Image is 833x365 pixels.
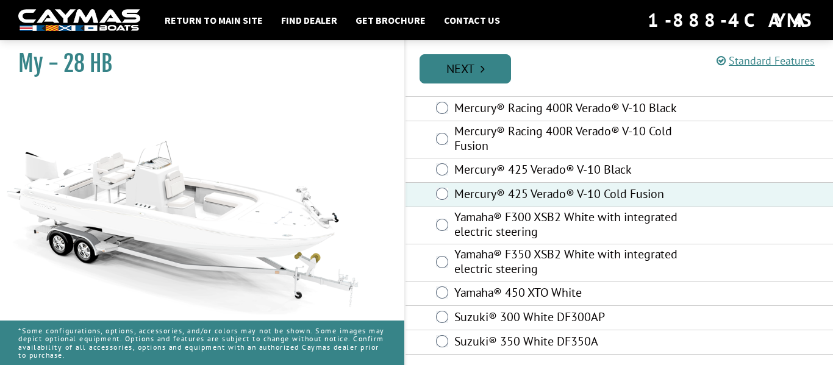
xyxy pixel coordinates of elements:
[454,334,682,352] label: Suzuki® 350 White DF350A
[454,101,682,118] label: Mercury® Racing 400R Verado® V-10 Black
[18,9,140,32] img: white-logo-c9c8dbefe5ff5ceceb0f0178aa75bf4bb51f6bca0971e226c86eb53dfe498488.png
[438,12,506,28] a: Contact Us
[349,12,432,28] a: Get Brochure
[275,12,343,28] a: Find Dealer
[454,285,682,303] label: Yamaha® 450 XTO White
[454,124,682,156] label: Mercury® Racing 400R Verado® V-10 Cold Fusion
[648,7,815,34] div: 1-888-4CAYMAS
[454,310,682,327] label: Suzuki® 300 White DF300AP
[454,186,682,204] label: Mercury® 425 Verado® V-10 Cold Fusion
[159,12,269,28] a: Return to main site
[18,321,386,365] p: *Some configurations, options, accessories, and/or colors may not be shown. Some images may depic...
[420,54,511,83] a: Next
[18,50,374,77] h1: My - 28 HB
[454,162,682,180] label: Mercury® 425 Verado® V-10 Black
[454,247,682,279] label: Yamaha® F350 XSB2 White with integrated electric steering
[717,54,815,68] a: Standard Features
[454,210,682,242] label: Yamaha® F300 XSB2 White with integrated electric steering
[416,52,833,83] ul: Pagination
